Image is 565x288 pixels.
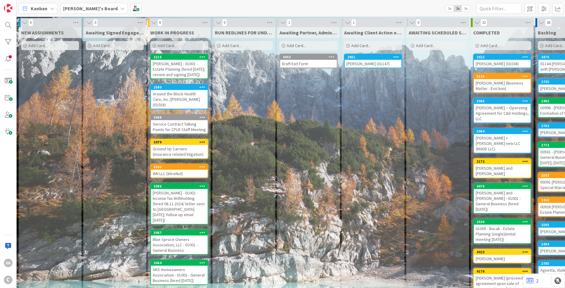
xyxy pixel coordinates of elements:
[477,55,531,59] div: 2622
[345,54,401,60] div: 2651
[477,74,531,78] div: 3120
[151,260,208,284] div: 3064ARS Homeowners Association - 01001 - General Business (hired [DATE])
[222,19,227,26] span: 0
[86,30,144,36] span: Awaiting Signed Engagement Letter
[154,115,208,120] div: 3068
[154,165,208,169] div: 3104
[473,249,531,263] a: 4023[PERSON_NAME]
[154,231,208,235] div: 3987
[474,129,531,153] div: 3984[PERSON_NAME] + [PERSON_NAME] new LLC (MADD LLC)
[351,19,356,26] span: 1
[150,30,194,36] span: WORK IN PROGRESS
[154,261,208,265] div: 3064
[477,99,531,103] div: 3065
[151,184,208,189] div: 3986
[93,19,98,26] span: 0
[158,19,162,26] span: 8
[477,269,531,274] div: 4170
[151,145,208,158] div: Ground Up Carriers (insurance related litigation)
[151,85,208,109] div: 2580Around the Block Health Care, Inc./[PERSON_NAME] (01018)
[454,5,462,11] span: 2x
[445,5,454,11] span: 1x
[462,5,470,11] span: 3x
[151,266,208,284] div: ARS Homeowners Association - 01001 - General Business (hired [DATE])
[473,183,531,214] a: 4076[PERSON_NAME] and [PERSON_NAME] - 01001 - General Business (hired [DATE])
[474,129,531,134] div: 3984
[279,54,337,68] a: 4092Draft Exit Form
[416,43,435,48] span: Add Card...
[151,260,208,266] div: 3064
[474,60,531,68] div: [PERSON_NAME] (01038)
[151,235,208,254] div: Blue Spruce Owners Association, LLC - 01001 - General Business
[473,30,500,36] span: COMPLETED
[474,54,531,60] div: 2622
[150,114,208,134] a: 3068Service Contract Talking Points for CPLR Staff Meeting
[63,5,118,11] b: [PERSON_NAME]'s Board
[151,54,208,60] div: 3116
[151,60,208,78] div: [PERSON_NAME] - 01001 - Estate Planning (hired [DATE]; review and signing [DATE])
[474,74,531,79] div: 3120
[474,219,531,243] div: 253001005 - Bacak - Estate Planning (single)(initial meeting [DATE])
[473,73,531,93] a: 3120[PERSON_NAME] (Business Matter - Eviction)
[150,54,208,79] a: 3116[PERSON_NAME] - 01001 - Estate Planning (hired [DATE]; review and signing [DATE])
[151,164,208,178] div: 3104WN LLC (WireNut)
[474,159,531,164] div: 3172
[477,220,531,224] div: 2530
[222,43,241,48] span: Add Card...
[151,90,208,109] div: Around the Block Health Care, Inc./[PERSON_NAME] (01018)
[21,30,64,36] span: NEW ASSIGNMENTS
[474,219,531,225] div: 2530
[480,43,500,48] span: Add Card...
[151,120,208,133] div: Service Contract Talking Points for CPLR Staff Meeting
[345,54,401,68] div: 2651[PERSON_NAME] (01147)
[409,30,467,36] span: AWAITING SCHEDULED SIGNING MEETING
[28,19,33,26] span: 0
[151,139,208,145] div: 3079
[151,230,208,254] div: 3987Blue Spruce Owners Association, LLC - 01001 - General Business
[477,129,531,133] div: 3984
[474,184,531,213] div: 4076[PERSON_NAME] and [PERSON_NAME] - 01001 - General Business (hired [DATE])
[474,189,531,213] div: [PERSON_NAME] and [PERSON_NAME] - 01001 - General Business (hired [DATE])
[344,54,402,68] a: 2651[PERSON_NAME] (01147)
[480,19,487,26] span: 32
[154,55,208,59] div: 3116
[351,43,371,48] span: Add Card...
[473,54,531,68] a: 2622[PERSON_NAME] (01038)
[151,85,208,90] div: 2580
[344,30,402,36] span: Awaiting Client Action or Feedback or Action from a Third Party
[158,43,177,48] span: Add Card...
[476,3,522,14] input: Quick Filter...
[151,139,208,158] div: 3079Ground Up Carriers (insurance related litigation)
[538,30,556,36] span: Backlog
[545,19,552,26] span: 38
[287,43,306,48] span: Add Card...
[545,43,564,48] span: Add Card...
[150,229,208,255] a: 3987Blue Spruce Owners Association, LLC - 01001 - General Business
[151,189,208,224] div: [PERSON_NAME] - 01002 - Income Tax Withholding (hired 08.11.2024/ letter sent to [GEOGRAPHIC_DATA...
[150,84,208,109] a: 2580Around the Block Health Care, Inc./[PERSON_NAME] (01018)
[28,43,48,48] span: Add Card...
[151,184,208,224] div: 3986[PERSON_NAME] - 01002 - Income Tax Withholding (hired 08.11.2024/ letter sent to [GEOGRAPHIC_...
[31,5,47,12] span: Kanban
[473,98,531,123] a: 3065[PERSON_NAME] -- Operating Agreement for C&D Holdings, LLC
[4,276,12,284] div: C
[416,19,421,26] span: 0
[151,115,208,120] div: 3068
[154,184,208,188] div: 3986
[474,269,531,274] div: 4170
[474,98,531,104] div: 3065
[477,184,531,188] div: 4076
[474,249,531,263] div: 4023[PERSON_NAME]
[473,219,531,244] a: 253001005 - Bacak - Estate Planning (single)(initial meeting [DATE])
[474,249,531,255] div: 4023
[287,19,292,26] span: 1
[150,183,208,225] a: 3986[PERSON_NAME] - 01002 - Income Tax Withholding (hired 08.11.2024/ letter sent to [GEOGRAPHIC_...
[154,140,208,144] div: 3079
[474,98,531,123] div: 3065[PERSON_NAME] -- Operating Agreement for C&D Holdings, LLC
[151,164,208,170] div: 3104
[283,55,337,59] div: 4092
[474,104,531,123] div: [PERSON_NAME] -- Operating Agreement for C&D Holdings, LLC
[215,30,273,36] span: RUN REDLINES FOR UNDERSTANDING
[347,55,401,59] div: 2651
[151,54,208,78] div: 3116[PERSON_NAME] - 01001 - Estate Planning (hired [DATE]; review and signing [DATE])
